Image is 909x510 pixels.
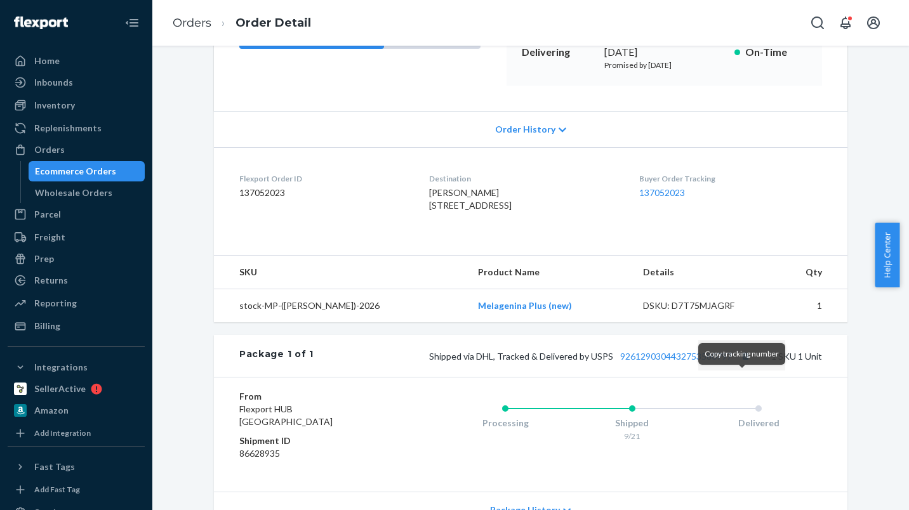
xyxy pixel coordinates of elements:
dd: 137052023 [239,186,409,199]
dt: Flexport Order ID [239,173,409,184]
p: Promised by [DATE] [604,60,724,70]
div: Integrations [34,361,88,374]
div: Replenishments [34,122,102,134]
span: [PERSON_NAME] [STREET_ADDRESS] [429,187,512,211]
div: Reporting [34,297,77,310]
a: Add Integration [8,426,145,441]
a: Orders [8,140,145,160]
div: Orders [34,143,65,156]
a: 137052023 [639,187,685,198]
a: Home [8,51,145,71]
a: Melagenina Plus (new) [478,300,572,311]
th: Details [633,256,773,289]
dt: Shipment ID [239,435,391,447]
button: Close Navigation [119,10,145,36]
a: Inventory [8,95,145,115]
a: Replenishments [8,118,145,138]
div: Package 1 of 1 [239,348,314,364]
a: 9261290304432753580797 [620,351,732,362]
td: stock-MP-([PERSON_NAME])-2026 [214,289,468,323]
a: Order Detail [236,16,311,30]
ol: breadcrumbs [163,4,321,42]
a: Ecommerce Orders [29,161,145,181]
div: Inbounds [34,76,73,89]
a: Orders [173,16,211,30]
a: Prep [8,249,145,269]
button: Help Center [875,223,899,287]
button: Open notifications [833,10,858,36]
div: Amazon [34,404,69,417]
a: Returns [8,270,145,291]
th: Qty [773,256,847,289]
p: On-Time [745,45,807,60]
div: SellerActive [34,383,86,395]
dt: Destination [429,173,618,184]
th: SKU [214,256,468,289]
a: Amazon [8,400,145,421]
dt: From [239,390,391,403]
a: Wholesale Orders [29,183,145,203]
a: Parcel [8,204,145,225]
a: SellerActive [8,379,145,399]
button: Fast Tags [8,457,145,477]
div: Returns [34,274,68,287]
td: 1 [773,289,847,323]
div: 1 SKU 1 Unit [314,348,822,364]
div: Wholesale Orders [35,186,112,199]
a: Inbounds [8,72,145,93]
div: DSKU: D7T75MJAGRF [643,299,762,312]
div: Ecommerce Orders [35,165,116,178]
span: Shipped via DHL, Tracked & Delivered by USPS [429,351,753,362]
a: Freight [8,227,145,247]
div: Inventory [34,99,75,112]
span: Flexport HUB [GEOGRAPHIC_DATA] [239,403,333,427]
button: Open Search Box [805,10,830,36]
img: Flexport logo [14,16,68,29]
div: Processing [442,417,569,429]
div: Add Integration [34,428,91,438]
div: Parcel [34,208,61,221]
div: Freight [34,231,65,244]
button: Integrations [8,357,145,377]
button: Open account menu [861,10,886,36]
div: Billing [34,320,60,332]
span: Order History [495,123,555,136]
dt: Buyer Order Tracking [639,173,822,184]
div: Delivered [695,417,822,429]
div: Fast Tags [34,461,75,473]
a: Billing [8,316,145,336]
div: Shipped [569,417,696,429]
span: Copy tracking number [705,349,779,358]
dd: 86628935 [239,447,391,460]
a: Add Fast Tag [8,482,145,497]
a: Reporting [8,293,145,313]
div: [DATE] [604,45,724,60]
div: Prep [34,252,54,265]
div: Add Fast Tag [34,484,80,495]
div: 9/21 [569,431,696,441]
th: Product Name [468,256,633,289]
div: Home [34,55,60,67]
p: Delivering [522,45,594,60]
